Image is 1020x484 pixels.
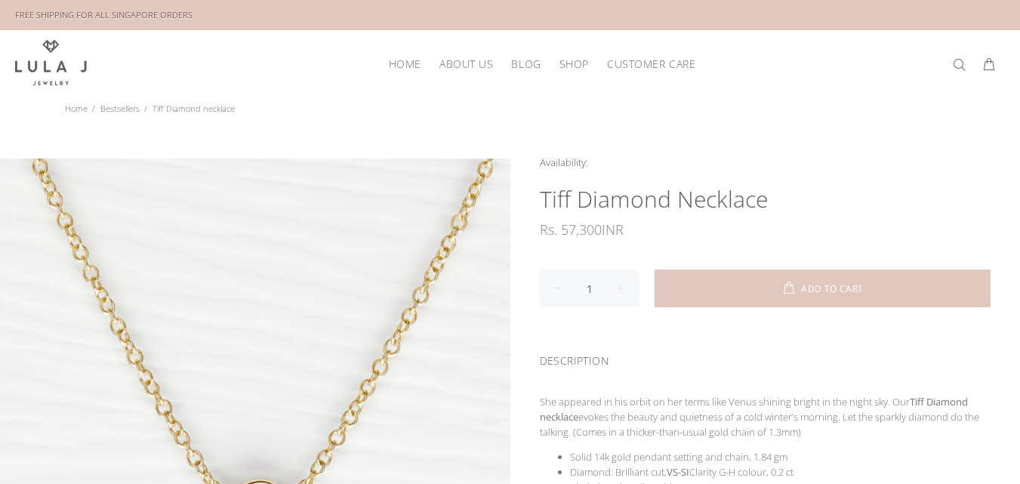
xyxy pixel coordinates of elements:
span: Customer Care [607,58,695,69]
h1: Tiff Diamond necklace [540,184,991,214]
a: Home [65,103,88,114]
span: Rs. 57,300 [540,214,602,245]
span: Tiff Diamond necklace [153,103,235,114]
a: HOME [380,52,430,76]
span: Blog [511,58,541,69]
div: INR [540,214,991,245]
li: Diamond: Brilliant cut, Clarity G-H colour, 0.2 ct [570,464,991,479]
span: ADD TO CART [801,285,863,294]
a: Bestsellers [100,103,140,114]
button: ADD TO CART [655,270,991,307]
div: FREE SHIPPING FOR ALL SINGAPORE ORDERS [15,7,193,23]
a: About Us [430,52,502,76]
strong: VS-SI [667,465,689,479]
span: Availability: [540,156,588,169]
span: HOME [389,58,421,69]
span: Shop [559,58,589,69]
div: DESCRIPTION [540,334,991,382]
span: About Us [439,58,493,69]
p: She appeared in his orbit on her terms like Venus shining bright in the night sky. Our evokes the... [540,394,991,439]
a: Blog [502,52,550,76]
a: Customer Care [598,52,695,76]
a: Shop [550,52,598,76]
li: Solid 14k gold pendant setting and chain, 1.84 gm [570,449,991,464]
